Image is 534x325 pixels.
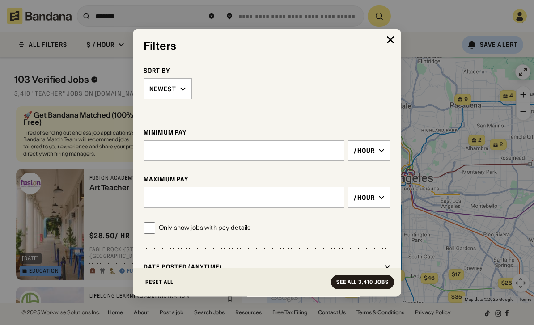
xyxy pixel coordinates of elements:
[144,175,390,183] div: Maximum Pay
[144,263,381,271] div: Date Posted (Anytime)
[336,279,389,285] div: See all 3,410 jobs
[144,67,390,75] div: Sort By
[144,39,390,52] div: Filters
[159,224,250,232] div: Only show jobs with pay details
[354,193,375,201] div: /hour
[354,146,375,154] div: /hour
[145,279,174,285] div: Reset All
[144,128,390,136] div: Minimum Pay
[149,84,176,93] div: Newest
